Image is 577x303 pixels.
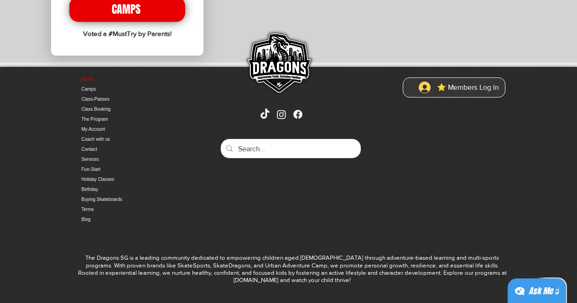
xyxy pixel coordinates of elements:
span: CAMPS [112,2,140,17]
a: Fun-Start [82,164,177,175]
a: Coach with us [82,134,177,144]
ul: Social Bar [259,108,304,120]
a: Services [82,154,177,164]
a: Blog [82,215,177,225]
a: The Program [82,114,177,124]
span: Voted a #MustTry by Parents! [83,30,172,37]
button: ⭐ Members Log In [412,79,505,96]
a: Home [82,74,177,84]
a: Contact [82,144,177,154]
a: Birthday [82,185,177,195]
a: My Account [82,124,177,134]
span: The Dragons SG is a leading community dedicated to empowering children aged [DEMOGRAPHIC_DATA] th... [78,254,507,283]
a: Class-Passes [82,94,177,104]
a: Terms [82,205,177,215]
nav: Site [82,74,177,225]
div: Ask Me ;) [529,285,559,298]
input: Search... [238,139,342,159]
a: Buying Skateboards [82,195,177,205]
a: Camps [82,84,177,94]
img: Skate Dragons logo with the slogan 'Empowering Youth, Enriching Families' in Singapore. [241,26,316,102]
a: Class Booking [82,104,177,114]
a: Holiday Classes [82,175,177,185]
span: ⭐ Members Log In [434,82,502,92]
